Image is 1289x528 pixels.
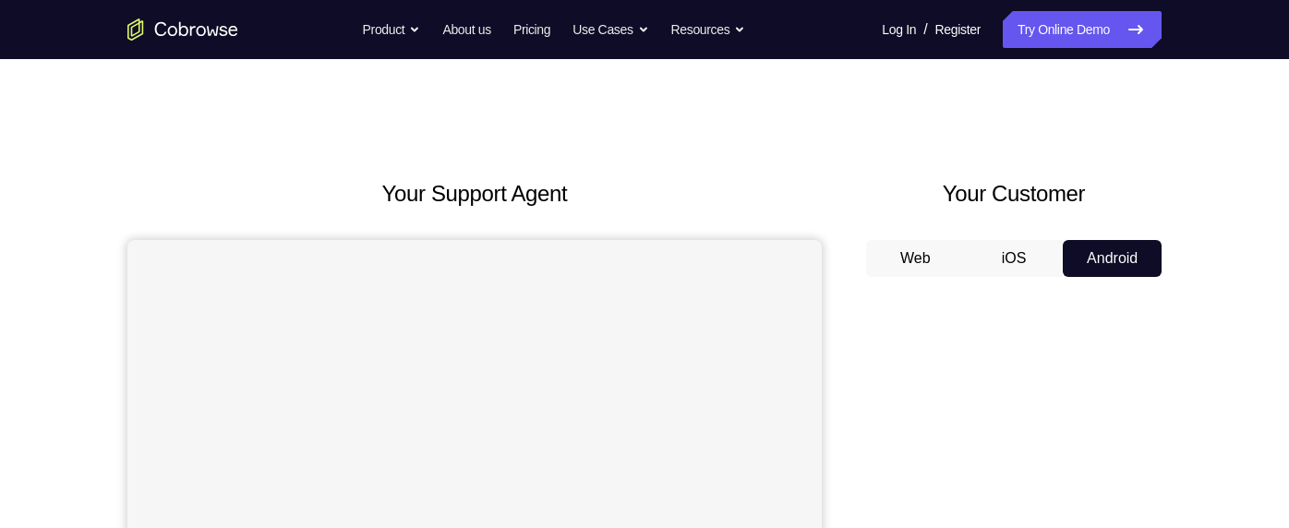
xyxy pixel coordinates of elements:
[965,240,1064,277] button: iOS
[513,11,550,48] a: Pricing
[363,11,421,48] button: Product
[671,11,746,48] button: Resources
[572,11,648,48] button: Use Cases
[1003,11,1162,48] a: Try Online Demo
[127,18,238,41] a: Go to the home page
[127,177,822,210] h2: Your Support Agent
[923,18,927,41] span: /
[882,11,916,48] a: Log In
[1063,240,1162,277] button: Android
[866,177,1162,210] h2: Your Customer
[442,11,490,48] a: About us
[866,240,965,277] button: Web
[935,11,981,48] a: Register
